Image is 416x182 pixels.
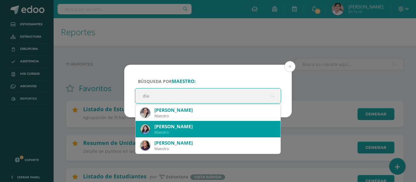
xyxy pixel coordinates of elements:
[154,140,276,146] div: [PERSON_NAME]
[140,124,150,134] img: f47f080ed555ec597c3842d9c35fccce.png
[140,141,150,150] img: af37769b6096c156f54e596d444499da.png
[154,123,276,130] div: [PERSON_NAME]
[172,78,196,84] strong: maestro:
[154,113,276,118] div: Maestro
[154,107,276,113] div: [PERSON_NAME]
[284,61,295,72] button: Close (Esc)
[154,146,276,151] div: Maestro
[135,88,281,103] input: ej. Nicholas Alekzander, etc.
[154,130,276,135] div: Maestro
[138,78,196,84] span: Búsqueda por
[140,108,150,118] img: 4f62c0cecae60328497514905051bca8.png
